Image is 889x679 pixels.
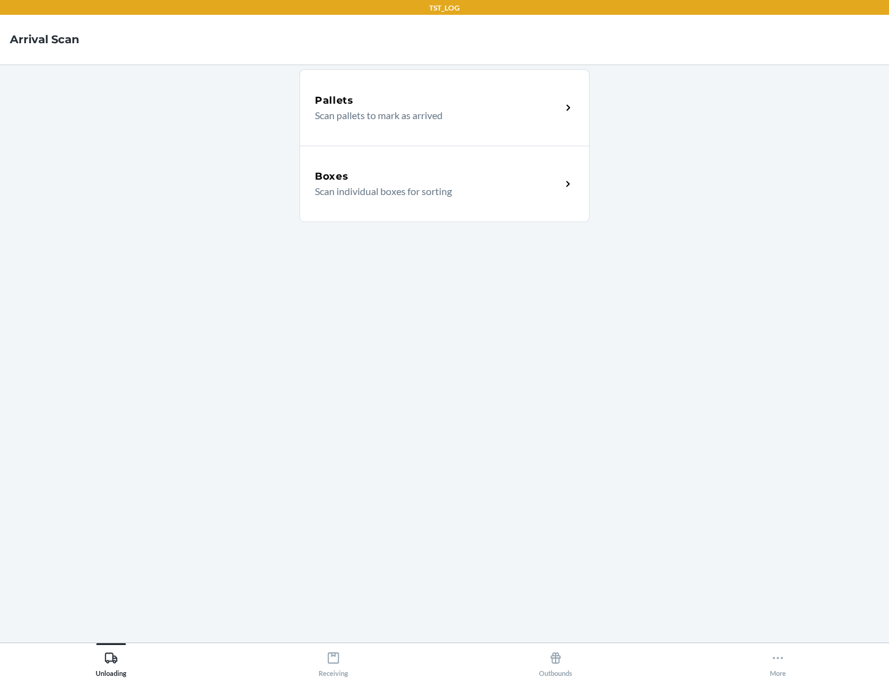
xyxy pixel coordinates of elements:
h5: Boxes [315,169,349,184]
a: PalletsScan pallets to mark as arrived [299,69,590,146]
h5: Pallets [315,93,354,108]
div: Unloading [96,646,127,677]
div: More [770,646,786,677]
p: Scan pallets to mark as arrived [315,108,551,123]
a: BoxesScan individual boxes for sorting [299,146,590,222]
button: More [667,643,889,677]
p: TST_LOG [429,2,460,14]
p: Scan individual boxes for sorting [315,184,551,199]
h4: Arrival Scan [10,31,79,48]
div: Receiving [319,646,348,677]
button: Receiving [222,643,444,677]
div: Outbounds [539,646,572,677]
button: Outbounds [444,643,667,677]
